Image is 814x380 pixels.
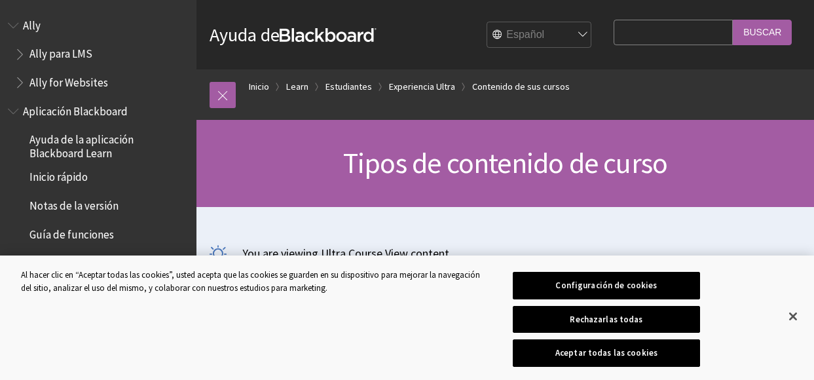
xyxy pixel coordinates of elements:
[343,145,667,181] span: Tipos de contenido de curso
[249,79,269,95] a: Inicio
[29,43,92,61] span: Ally para LMS
[29,166,88,184] span: Inicio rápido
[487,22,592,48] select: Site Language Selector
[21,269,489,294] div: Al hacer clic en “Aceptar todas las cookies”, usted acepta que las cookies se guarden en su dispo...
[23,100,128,118] span: Aplicación Blackboard
[286,79,308,95] a: Learn
[325,79,372,95] a: Estudiantes
[8,14,189,94] nav: Book outline for Anthology Ally Help
[280,28,377,42] strong: Blackboard
[29,195,119,212] span: Notas de la versión
[29,252,124,270] span: Flujo de actividades
[779,302,807,331] button: Cerrar
[210,245,801,261] p: You are viewing Ultra Course View content
[389,79,455,95] a: Experiencia Ultra
[210,23,377,47] a: Ayuda deBlackboard
[29,71,108,89] span: Ally for Websites
[513,339,700,367] button: Aceptar todas las cookies
[513,272,700,299] button: Configuración de cookies
[733,20,792,45] input: Buscar
[29,129,187,160] span: Ayuda de la aplicación Blackboard Learn
[513,306,700,333] button: Rechazarlas todas
[23,14,41,32] span: Ally
[472,79,570,95] a: Contenido de sus cursos
[29,223,114,241] span: Guía de funciones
